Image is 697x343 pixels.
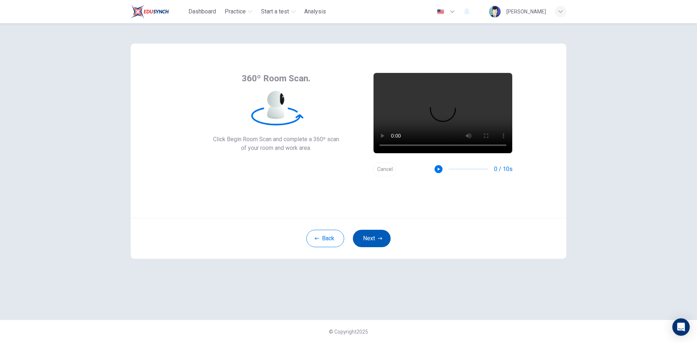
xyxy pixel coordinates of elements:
div: [PERSON_NAME] [506,7,546,16]
span: Dashboard [188,7,216,16]
img: Profile picture [489,6,501,17]
button: Practice [222,5,255,18]
span: Click Begin Room Scan and complete a 360º scan [213,135,339,144]
span: 360º Room Scan. [242,73,310,84]
span: Analysis [304,7,326,16]
div: Open Intercom Messenger [672,318,690,336]
img: en [436,9,445,15]
span: © Copyright 2025 [329,329,368,335]
button: Cancel [373,162,396,176]
span: 0 / 10s [494,165,513,173]
span: Practice [225,7,246,16]
img: Train Test logo [131,4,169,19]
span: Start a test [261,7,289,16]
button: Back [306,230,344,247]
button: Analysis [301,5,329,18]
button: Next [353,230,391,247]
a: Train Test logo [131,4,186,19]
span: of your room and work area. [213,144,339,152]
button: Start a test [258,5,298,18]
button: Dashboard [186,5,219,18]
